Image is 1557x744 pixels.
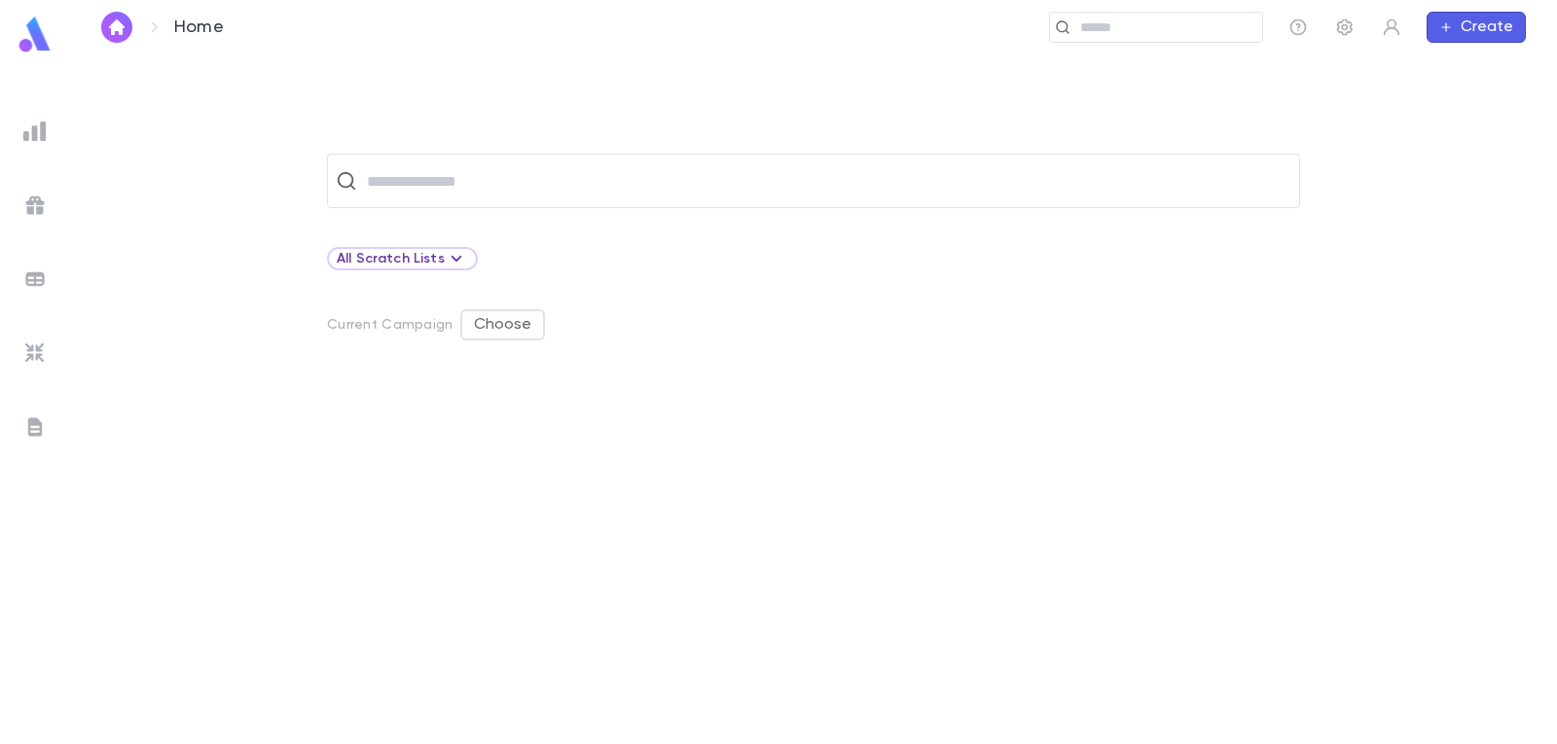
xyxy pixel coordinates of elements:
div: All Scratch Lists [337,247,468,270]
p: Current Campaign [327,317,453,333]
button: Choose [460,309,545,340]
img: imports_grey.530a8a0e642e233f2baf0ef88e8c9fcb.svg [23,341,47,365]
img: letters_grey.7941b92b52307dd3b8a917253454ce1c.svg [23,415,47,439]
img: campaigns_grey.99e729a5f7ee94e3726e6486bddda8f1.svg [23,194,47,217]
img: home_white.a664292cf8c1dea59945f0da9f25487c.svg [105,19,128,35]
img: logo [16,16,54,53]
button: Create [1427,12,1526,43]
p: Home [174,17,224,38]
img: batches_grey.339ca447c9d9533ef1741baa751efc33.svg [23,267,47,291]
div: All Scratch Lists [327,247,478,270]
img: reports_grey.c525e4749d1bce6a11f5fe2a8de1b229.svg [23,120,47,143]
